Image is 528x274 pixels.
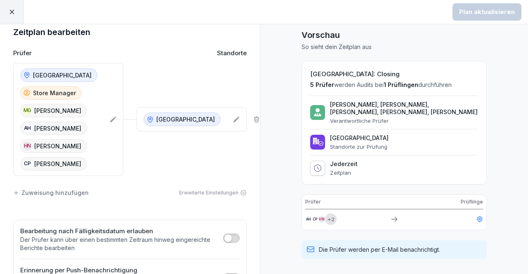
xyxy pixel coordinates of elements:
[330,169,358,176] p: Zeitplan
[34,142,81,150] p: [PERSON_NAME]
[179,189,247,197] div: Erweiterte Einstellungen
[23,124,32,133] div: AH
[33,89,76,97] p: Store Manager
[461,198,483,206] p: Prüflinge
[305,198,321,206] p: Prüfer
[156,115,215,124] p: [GEOGRAPHIC_DATA]
[305,216,312,222] div: AH
[23,159,32,168] div: CP
[318,216,325,222] div: HN
[34,106,81,115] p: [PERSON_NAME]
[330,160,358,168] p: Jederzeit
[310,81,478,89] p: werden Audits bei durchführen
[20,227,219,236] h2: Bearbeitung nach Fälligkeitsdatum erlauben
[384,81,418,88] span: 1 Prüflingen
[459,7,515,16] div: Plan aktualisieren
[319,245,440,254] p: Die Prüfer werden per E-Mail benachrichtigt.
[330,134,389,142] p: [GEOGRAPHIC_DATA]
[310,81,334,88] span: 5 Prüfer
[310,70,478,79] h2: [GEOGRAPHIC_DATA]: Closing
[302,29,487,41] h1: Vorschau
[34,124,81,133] p: [PERSON_NAME]
[13,26,247,39] h1: Zeitplan bearbeiten
[312,216,318,222] div: CP
[34,159,81,168] p: [PERSON_NAME]
[330,101,478,116] p: [PERSON_NAME], [PERSON_NAME], [PERSON_NAME], [PERSON_NAME], [PERSON_NAME]
[23,106,32,115] div: MG
[20,236,219,252] p: Der Prüfer kann über einen bestimmten Zeitraum hinweg eingereichte Berichte bearbeiten
[453,3,521,21] button: Plan aktualisieren
[33,71,92,80] p: [GEOGRAPHIC_DATA]
[13,49,32,58] p: Prüfer
[302,43,487,51] p: So sieht dein Zeitplan aus
[330,143,389,150] p: Standorte zur Prüfung
[217,49,247,58] p: Standorte
[330,117,478,124] p: Verantwortliche Prüfer
[23,142,32,150] div: HN
[325,213,337,225] div: + 2
[13,188,89,197] div: Zuweisung hinzufügen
